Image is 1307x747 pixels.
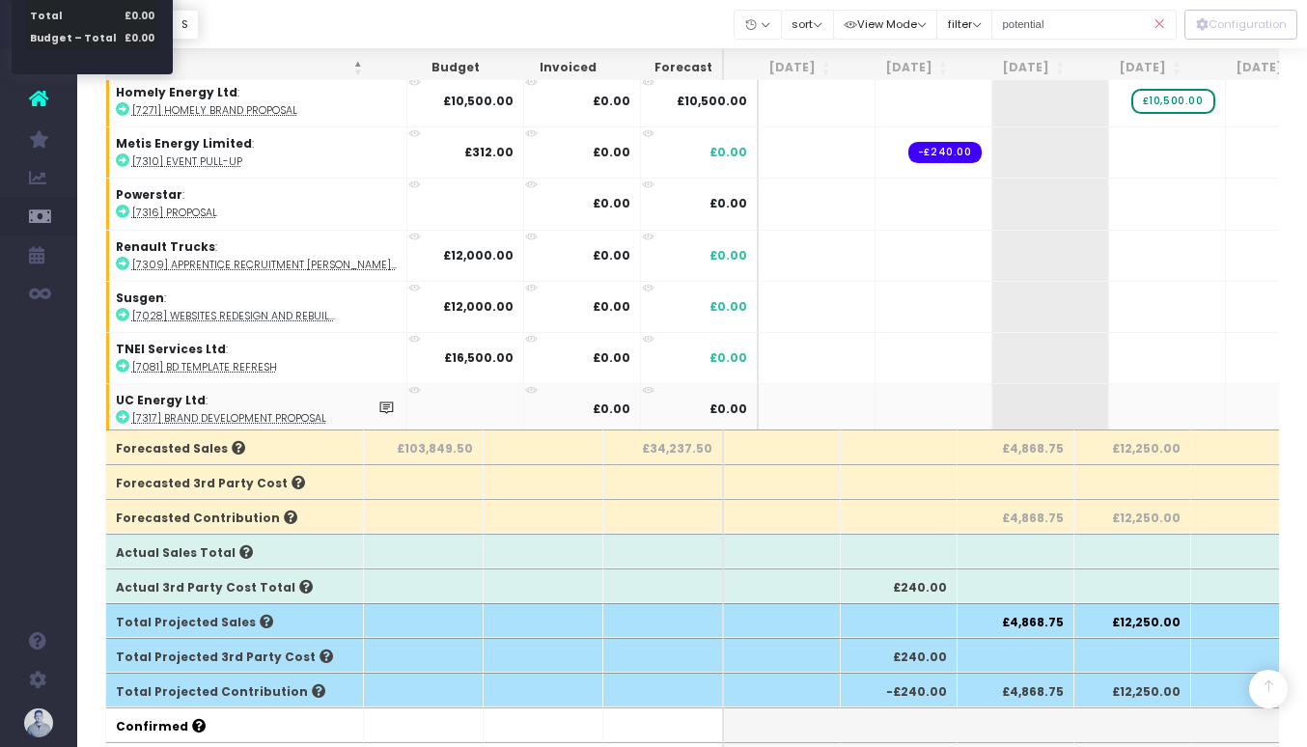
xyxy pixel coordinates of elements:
span: Streamtime order: 988 – Lithgo [908,142,982,163]
strong: Susgen [116,290,164,306]
abbr: [7310] Event pull-up [132,154,242,169]
abbr: [7028] Websites Redesign and Rebuild [132,309,335,323]
abbr: [7317] Brand Development Proposal [132,411,326,426]
abbr: [7081] BD Template Refresh [132,360,277,374]
th: Budget – Total [26,28,120,50]
span: £0.00 [709,247,747,264]
strong: Powerstar [116,186,182,203]
strong: £0.00 [593,93,630,109]
th: £4,868.75 [958,429,1074,464]
button: S [170,10,199,40]
span: £0.00 [709,144,747,161]
td: : [106,281,407,332]
th: Invoiced [489,49,606,87]
strong: Renault Trucks [116,238,215,255]
strong: £10,500.00 [443,93,514,109]
button: Configuration [1184,10,1297,40]
th: Total Projected Sales [106,603,364,638]
th: Budget [373,49,489,87]
th: Actual Sales Total [106,534,364,568]
th: Total Projected 3rd Party Cost [106,638,364,673]
span: £10,500.00 [677,93,747,110]
th: -£240.00 [841,673,958,707]
strong: £0.00 [593,195,630,211]
td: : [106,126,407,178]
strong: £0.00 [593,247,630,263]
th: Forecasted 3rd Party Cost [106,464,364,499]
span: £0.00 [709,349,747,367]
input: Search... [991,10,1177,40]
img: images/default_profile_image.png [24,708,53,737]
button: filter [936,10,992,40]
th: Forecast [606,49,724,87]
td: : [106,383,407,434]
strong: £0.00 [593,401,630,417]
th: £103,849.50 [364,429,484,464]
td: : [106,332,407,383]
td: : [106,178,407,229]
div: Vertical button group [1184,10,1297,40]
th: £12,250.00 [1074,673,1191,707]
strong: £0.00 [593,349,630,366]
button: sort [781,10,834,40]
strong: £312.00 [464,144,514,160]
abbr: [7271] Homely Brand Proposal [132,103,297,118]
span: £0.00 [709,195,747,212]
span: wayahead Sales Forecast Item [1131,89,1215,114]
th: £0.00 [119,5,157,27]
th: £4,868.75 [958,603,1074,638]
th: £240.00 [841,568,958,603]
abbr: [7309] Apprentice Recruitment Campaign [132,258,397,272]
th: Oct 25: activate to sort column ascending [1074,49,1191,87]
strong: Metis Energy Limited [116,135,252,152]
span: Forecasted Sales [116,440,245,457]
strong: Homely Energy Ltd [116,84,237,100]
span: £0.00 [709,401,747,418]
th: £34,237.50 [603,429,724,464]
td: : [106,75,407,126]
th: £12,250.00 [1074,429,1191,464]
th: £12,250.00 [1074,603,1191,638]
strong: £0.00 [593,144,630,160]
th: Total Projected Contribution [106,673,364,707]
th: Job: activate to sort column descending [106,49,373,87]
th: Confirmed [106,707,364,742]
th: £0.00 [119,28,157,50]
strong: £16,500.00 [444,349,514,366]
strong: £0.00 [593,298,630,315]
td: : [106,230,407,281]
th: Total [26,5,120,27]
strong: £12,000.00 [443,247,514,263]
th: Sep 25: activate to sort column ascending [958,49,1074,87]
span: £0.00 [709,298,747,316]
th: Jul 25: activate to sort column ascending [724,49,841,87]
th: Actual 3rd Party Cost Total [106,568,364,603]
th: £4,868.75 [958,499,1074,534]
strong: TNEI Services Ltd [116,341,226,357]
strong: £12,000.00 [443,298,514,315]
th: £240.00 [841,638,958,673]
abbr: [7316] Proposal [132,206,217,220]
th: Aug 25: activate to sort column ascending [841,49,958,87]
th: Forecasted Contribution [106,499,364,534]
strong: UC Energy Ltd [116,392,206,408]
th: £12,250.00 [1074,499,1191,534]
button: View Mode [833,10,938,40]
th: £4,868.75 [958,673,1074,707]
